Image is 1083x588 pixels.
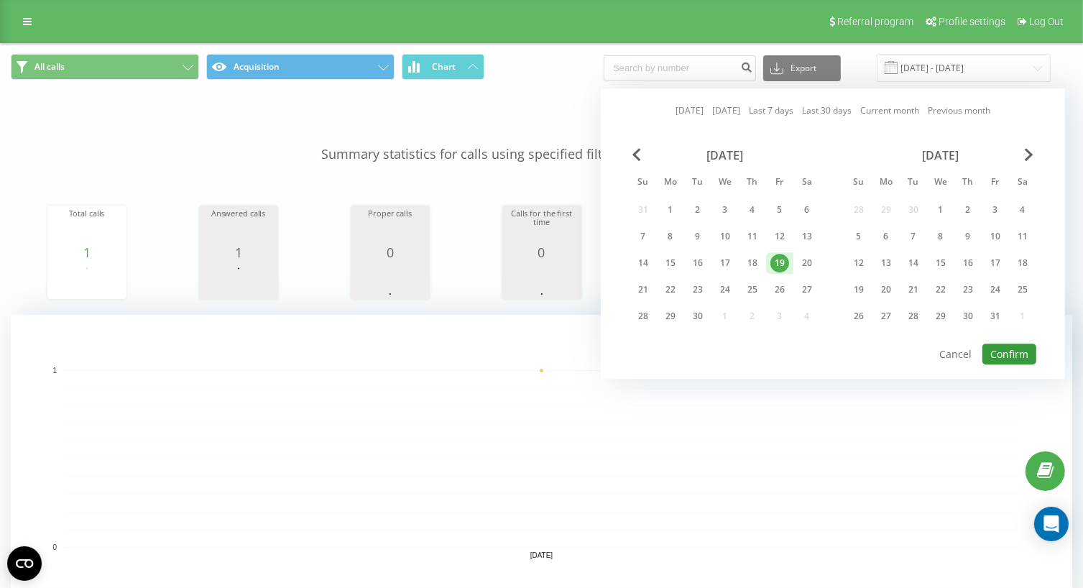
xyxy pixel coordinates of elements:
[900,226,927,247] div: Tue Oct 7, 2025
[845,226,872,247] div: Sun Oct 5, 2025
[687,173,709,194] abbr: Tuesday
[904,280,923,299] div: 21
[849,280,868,299] div: 19
[714,173,736,194] abbr: Wednesday
[766,279,793,300] div: Fri Sep 26, 2025
[743,201,762,219] div: 4
[684,226,711,247] div: Tue Sep 9, 2025
[630,279,657,300] div: Sun Sep 21, 2025
[1025,148,1033,161] span: Next Month
[770,280,789,299] div: 26
[11,116,1072,164] p: Summary statistics for calls using specified filters for the selected period
[959,307,977,326] div: 30
[657,199,684,221] div: Mon Sep 1, 2025
[927,226,954,247] div: Wed Oct 8, 2025
[900,306,927,327] div: Tue Oct 28, 2025
[657,226,684,247] div: Mon Sep 8, 2025
[931,254,950,272] div: 15
[1009,279,1036,300] div: Sat Oct 25, 2025
[860,104,919,118] a: Current month
[52,367,57,375] text: 1
[793,279,821,300] div: Sat Sep 27, 2025
[845,279,872,300] div: Sun Oct 19, 2025
[716,254,734,272] div: 17
[954,252,982,274] div: Thu Oct 16, 2025
[982,252,1009,274] div: Fri Oct 17, 2025
[530,552,553,560] text: [DATE]
[743,280,762,299] div: 25
[51,245,123,259] div: 1
[34,61,65,73] span: All calls
[712,104,740,118] a: [DATE]
[770,201,789,219] div: 5
[206,54,395,80] button: Acquisition
[931,280,950,299] div: 22
[766,252,793,274] div: Fri Sep 19, 2025
[927,279,954,300] div: Wed Oct 22, 2025
[793,226,821,247] div: Sat Sep 13, 2025
[661,201,680,219] div: 1
[51,259,123,303] svg: A chart.
[203,259,275,303] div: A chart.
[986,280,1005,299] div: 24
[954,226,982,247] div: Thu Oct 9, 2025
[657,252,684,274] div: Mon Sep 15, 2025
[632,173,654,194] abbr: Sunday
[763,55,841,81] button: Export
[986,254,1005,272] div: 17
[661,254,680,272] div: 15
[634,227,653,246] div: 7
[743,254,762,272] div: 18
[798,227,816,246] div: 13
[661,307,680,326] div: 29
[796,173,818,194] abbr: Saturday
[802,104,852,118] a: Last 30 days
[982,306,1009,327] div: Fri Oct 31, 2025
[743,227,762,246] div: 11
[634,280,653,299] div: 21
[837,16,913,27] span: Referral program
[985,173,1006,194] abbr: Friday
[749,104,793,118] a: Last 7 days
[877,254,895,272] div: 13
[1009,226,1036,247] div: Sat Oct 11, 2025
[203,245,275,259] div: 1
[711,226,739,247] div: Wed Sep 10, 2025
[716,280,734,299] div: 24
[793,199,821,221] div: Sat Sep 6, 2025
[634,307,653,326] div: 28
[872,252,900,274] div: Mon Oct 13, 2025
[684,252,711,274] div: Tue Sep 16, 2025
[954,199,982,221] div: Thu Oct 2, 2025
[711,252,739,274] div: Wed Sep 17, 2025
[661,227,680,246] div: 8
[877,227,895,246] div: 6
[634,254,653,272] div: 14
[903,173,924,194] abbr: Tuesday
[630,148,821,162] div: [DATE]
[604,55,756,81] input: Search by number
[742,173,763,194] abbr: Thursday
[982,199,1009,221] div: Fri Oct 3, 2025
[986,227,1005,246] div: 10
[739,199,766,221] div: Thu Sep 4, 2025
[739,226,766,247] div: Thu Sep 11, 2025
[982,226,1009,247] div: Fri Oct 10, 2025
[506,259,578,303] svg: A chart.
[793,252,821,274] div: Sat Sep 20, 2025
[770,254,789,272] div: 19
[928,104,990,118] a: Previous month
[716,227,734,246] div: 10
[900,252,927,274] div: Tue Oct 14, 2025
[954,279,982,300] div: Thu Oct 23, 2025
[1009,252,1036,274] div: Sat Oct 18, 2025
[872,306,900,327] div: Mon Oct 27, 2025
[739,279,766,300] div: Thu Sep 25, 2025
[1029,16,1064,27] span: Log Out
[986,201,1005,219] div: 3
[959,280,977,299] div: 23
[11,54,199,80] button: All calls
[904,307,923,326] div: 28
[684,279,711,300] div: Tue Sep 23, 2025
